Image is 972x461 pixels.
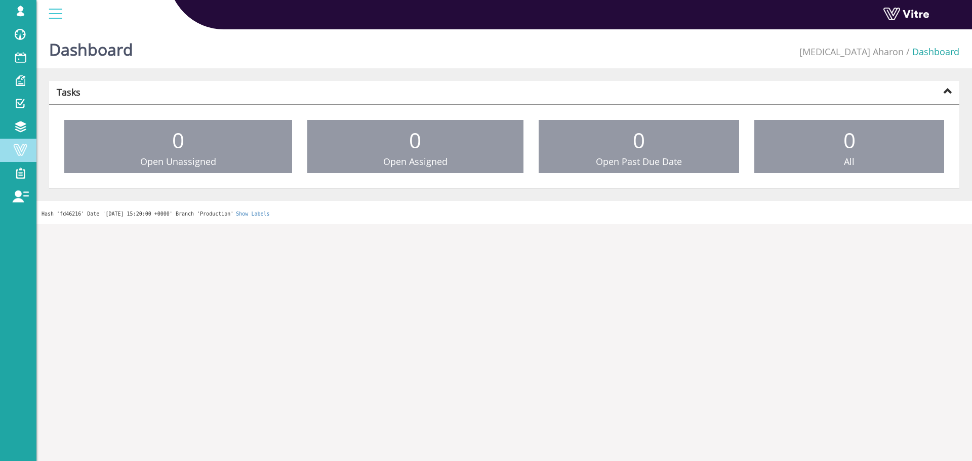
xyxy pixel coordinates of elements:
[64,120,292,174] a: 0 Open Unassigned
[307,120,523,174] a: 0 Open Assigned
[843,125,856,154] span: 0
[596,155,682,167] span: Open Past Due Date
[754,120,944,174] a: 0 All
[383,155,448,167] span: Open Assigned
[49,25,133,68] h1: Dashboard
[172,125,184,154] span: 0
[236,211,269,217] a: Show Labels
[539,120,740,174] a: 0 Open Past Due Date
[57,86,80,98] strong: Tasks
[633,125,645,154] span: 0
[409,125,421,154] span: 0
[140,155,216,167] span: Open Unassigned
[799,46,904,58] a: [MEDICAL_DATA] Aharon
[844,155,855,167] span: All
[904,46,959,59] li: Dashboard
[42,211,233,217] span: Hash 'fd46216' Date '[DATE] 15:20:00 +0000' Branch 'Production'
